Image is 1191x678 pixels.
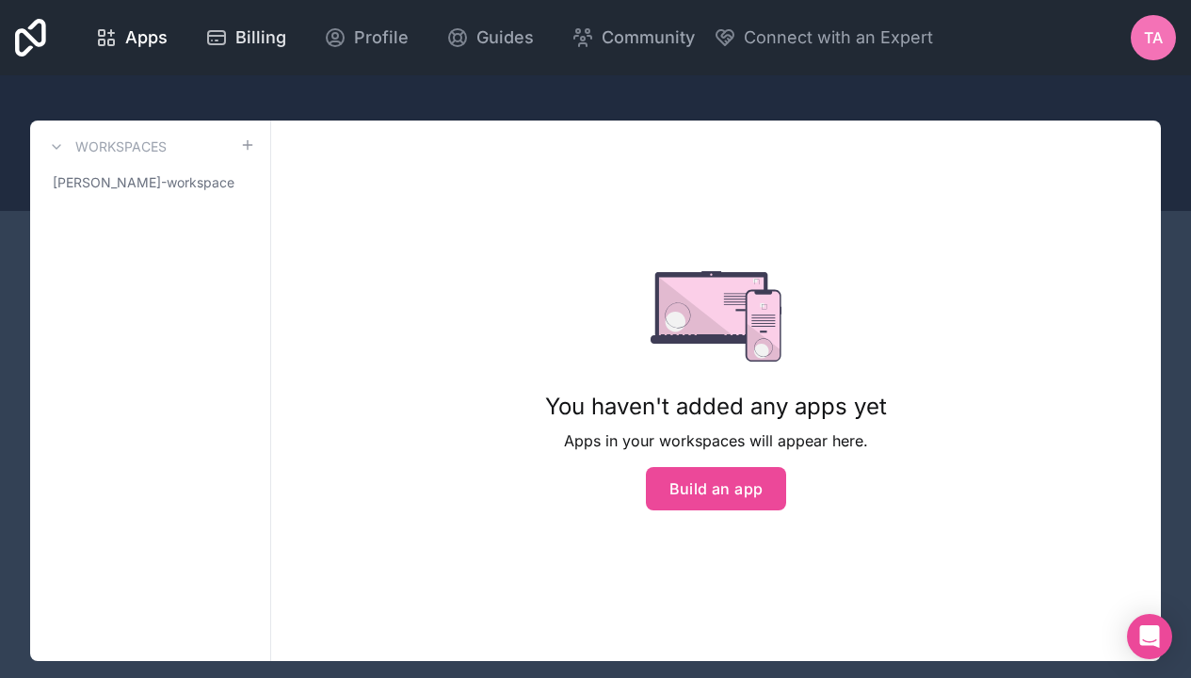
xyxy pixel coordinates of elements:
[545,392,887,422] h1: You haven't added any apps yet
[309,17,424,58] a: Profile
[354,24,409,51] span: Profile
[476,24,534,51] span: Guides
[646,467,787,510] button: Build an app
[714,24,933,51] button: Connect with an Expert
[431,17,549,58] a: Guides
[80,17,183,58] a: Apps
[75,137,167,156] h3: Workspaces
[53,173,234,192] span: [PERSON_NAME]-workspace
[1144,26,1163,49] span: TA
[190,17,301,58] a: Billing
[45,166,255,200] a: [PERSON_NAME]-workspace
[45,136,167,158] a: Workspaces
[651,271,781,362] img: empty state
[125,24,168,51] span: Apps
[545,429,887,452] p: Apps in your workspaces will appear here.
[1127,614,1172,659] div: Open Intercom Messenger
[235,24,286,51] span: Billing
[556,17,710,58] a: Community
[602,24,695,51] span: Community
[744,24,933,51] span: Connect with an Expert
